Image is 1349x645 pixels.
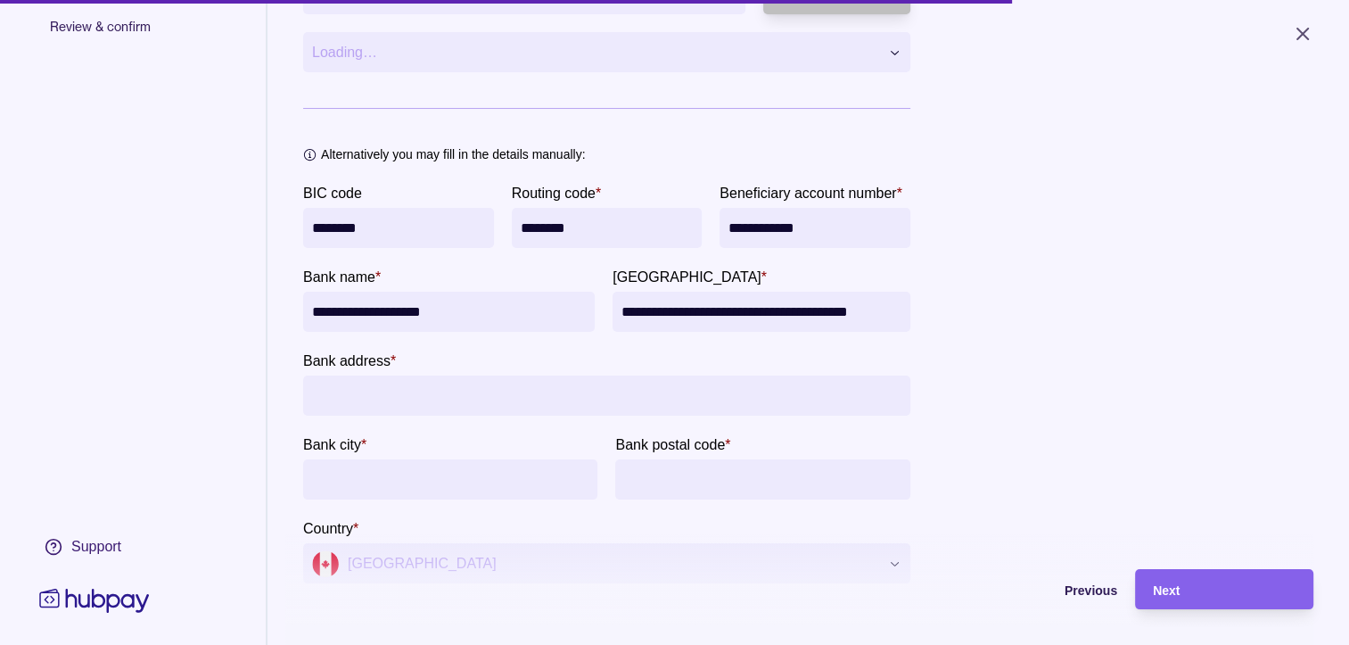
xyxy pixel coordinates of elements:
[621,292,901,332] input: Bank province
[303,186,362,201] p: BIC code
[303,269,375,285] p: Bank name
[303,353,391,368] p: Bank address
[50,18,205,50] span: Review & confirm
[36,528,153,566] a: Support
[720,186,896,201] p: Beneficiary account number
[303,182,362,203] label: BIC code
[321,145,585,164] p: Alternatively you may fill in the details manually:
[1135,569,1313,609] button: Next
[312,459,588,500] input: Bank city
[728,208,901,248] input: Beneficiary account number
[720,182,902,203] label: Beneficiary account number
[512,186,596,201] p: Routing code
[939,569,1117,609] button: Previous
[1153,583,1180,598] span: Next
[512,182,602,203] label: Routing code
[303,350,396,371] label: Bank address
[615,434,730,455] label: Bank postal code
[1065,583,1117,598] span: Previous
[312,292,586,332] input: bankName
[615,437,725,452] p: Bank postal code
[71,537,121,557] div: Support
[303,434,366,455] label: Bank city
[303,521,353,536] p: Country
[312,208,485,248] input: BIC code
[613,269,761,285] p: [GEOGRAPHIC_DATA]
[1271,14,1335,54] button: Close
[312,376,901,416] input: Bank address
[303,437,361,452] p: Bank city
[521,208,694,248] input: Routing code
[613,266,767,287] label: Bank province
[303,266,381,287] label: Bank name
[303,517,358,539] label: Country
[624,459,901,500] input: Bank postal code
